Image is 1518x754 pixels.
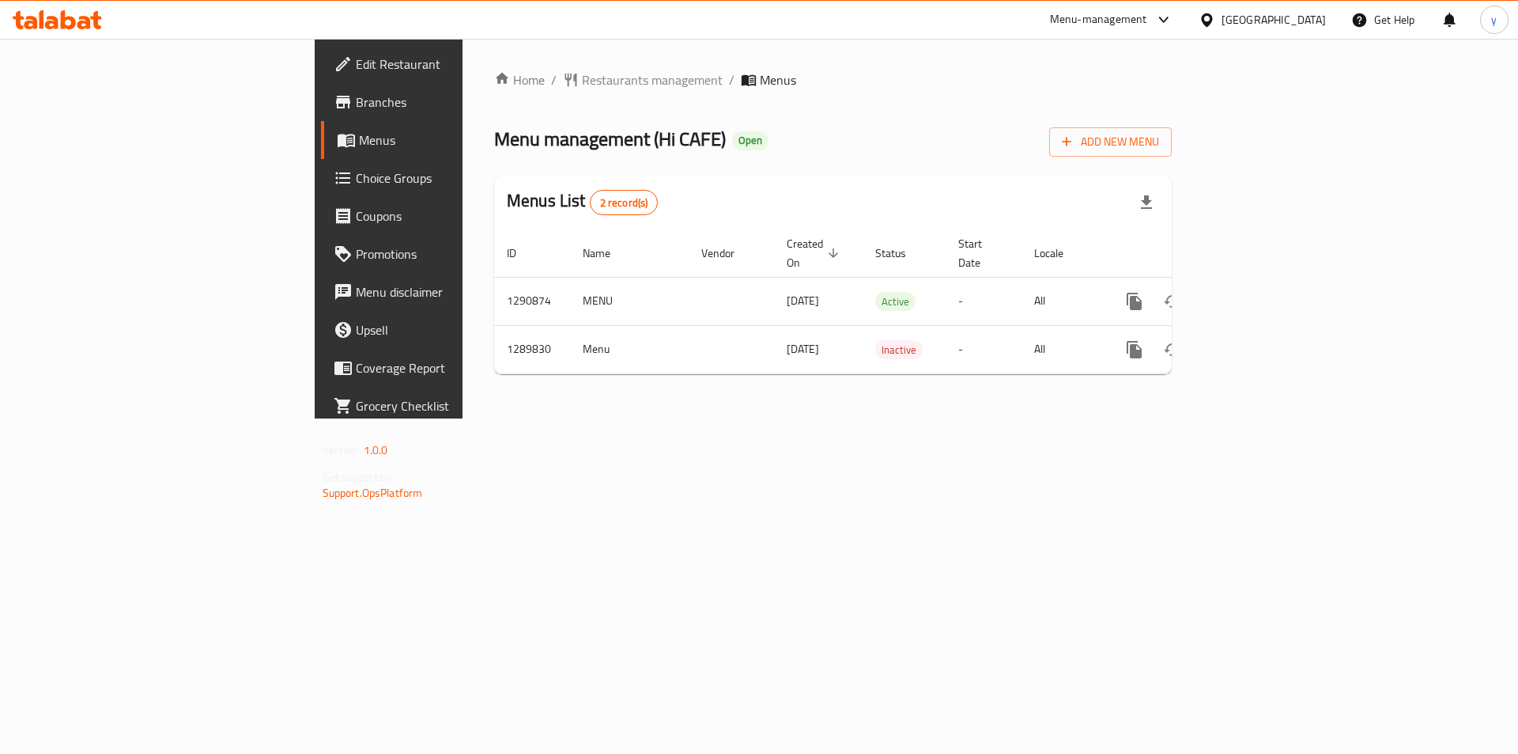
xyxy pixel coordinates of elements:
td: - [946,277,1021,325]
span: Menu disclaimer [356,282,556,301]
span: [DATE] [787,290,819,311]
span: Menu management ( Hi CAFE ) [494,121,726,157]
a: Coverage Report [321,349,568,387]
td: All [1021,277,1103,325]
span: ID [507,244,537,263]
a: Choice Groups [321,159,568,197]
span: Add New Menu [1062,132,1159,152]
span: Edit Restaurant [356,55,556,74]
a: Promotions [321,235,568,273]
span: Start Date [958,234,1003,272]
table: enhanced table [494,229,1280,374]
span: y [1491,11,1497,28]
span: Status [875,244,927,263]
span: Grocery Checklist [356,396,556,415]
td: - [946,325,1021,373]
div: [GEOGRAPHIC_DATA] [1222,11,1326,28]
span: Created On [787,234,844,272]
a: Support.OpsPlatform [323,483,423,503]
span: Promotions [356,244,556,263]
a: Restaurants management [563,70,723,89]
span: Menus [359,131,556,150]
span: Vendor [701,244,755,263]
div: Inactive [875,340,923,359]
a: Branches [321,83,568,121]
a: Menu disclaimer [321,273,568,311]
nav: breadcrumb [494,70,1172,89]
span: [DATE] [787,339,819,359]
span: Menus [760,70,796,89]
div: Active [875,292,916,311]
span: Branches [356,93,556,112]
button: more [1116,331,1154,369]
li: / [729,70,734,89]
button: Add New Menu [1049,127,1172,157]
a: Coupons [321,197,568,235]
span: Name [583,244,631,263]
span: Active [875,293,916,311]
td: MENU [570,277,689,325]
div: Export file [1127,184,1165,222]
div: Total records count [590,190,659,215]
span: Inactive [875,341,923,359]
span: Version: [323,440,361,460]
button: more [1116,282,1154,320]
span: Coverage Report [356,358,556,377]
span: 1.0.0 [364,440,388,460]
h2: Menus List [507,189,658,215]
span: Choice Groups [356,169,556,188]
span: Get support on: [323,467,395,487]
span: 2 record(s) [591,195,658,210]
span: Restaurants management [582,70,723,89]
a: Edit Restaurant [321,45,568,83]
span: Upsell [356,320,556,339]
button: Change Status [1154,331,1191,369]
a: Grocery Checklist [321,387,568,425]
span: Locale [1034,244,1084,263]
td: Menu [570,325,689,373]
span: Open [732,134,768,147]
a: Upsell [321,311,568,349]
td: All [1021,325,1103,373]
div: Menu-management [1050,10,1147,29]
a: Menus [321,121,568,159]
th: Actions [1103,229,1280,278]
div: Open [732,131,768,150]
span: Coupons [356,206,556,225]
button: Change Status [1154,282,1191,320]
